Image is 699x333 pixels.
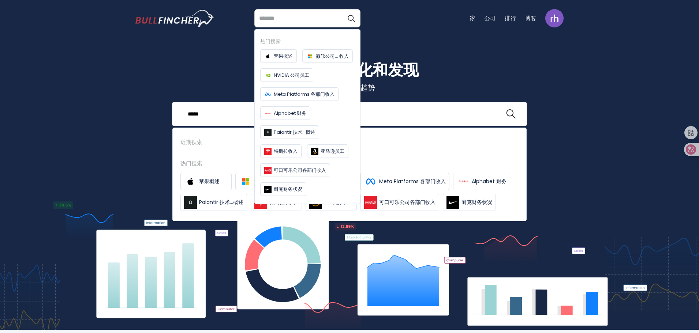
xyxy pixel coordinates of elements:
[506,109,516,119] img: 搜索图标
[472,178,507,185] font: Alphabet 财务
[264,53,272,60] img: 公司徽标
[311,148,318,155] img: 公司徽标
[199,198,243,206] font: Palantir 技术...概述
[260,106,310,120] a: Alphabet 财务
[264,186,272,193] img: 公司徽标
[254,178,289,185] font: 微软公司... 收入
[260,68,313,82] a: NVIDIA 公司员工
[260,163,330,177] a: 可口可乐公司各部门收入
[470,14,476,22] a: 家
[180,173,232,190] a: 苹果概述
[260,38,281,45] font: 热门搜索
[453,173,510,190] a: Alphabet 财务
[264,110,272,117] img: 公司徽标
[360,173,449,190] a: Meta Platforms 各部门收入
[260,144,302,158] a: 特斯拉收入
[461,198,492,206] font: 耐克财务状况
[264,72,272,79] img: 公司徽标
[135,10,214,27] a: 前往主页
[525,14,537,22] a: 博客
[274,53,293,60] font: 苹果概述
[274,148,298,155] font: 特斯拉收入
[180,138,202,146] font: 近期搜索
[485,14,496,22] a: 公司
[321,148,344,155] font: 亚马逊员工
[260,182,306,196] a: 耐克财务状况
[379,178,446,185] font: Meta Platforms 各部门收入
[180,194,247,211] a: Palantir 技术...概述
[302,49,353,63] a: 微软公司... 收入
[274,186,302,193] font: 耐克财务状况
[306,53,314,60] img: 公司徽标
[260,87,339,101] a: Meta Platforms 各部门收入
[379,198,436,206] font: 可口可乐公司各部门收入
[264,91,272,98] img: 公司徽标
[274,167,326,174] font: 可口可乐公司各部门收入
[260,125,319,139] a: Palantir 技术...概述
[260,49,297,63] a: 苹果概述
[505,14,516,22] a: 排行
[180,159,202,167] font: 热门搜索
[274,91,334,98] font: Meta Platforms 各部门收入
[360,194,439,211] a: 可口可乐公司各部门收入
[199,178,220,185] font: 苹果概述
[443,194,496,211] a: 耐克财务状况
[316,53,349,60] font: 微软公司... 收入
[342,9,360,27] button: 搜索
[307,144,348,158] a: 亚马逊员工
[264,148,272,155] img: 公司徽标
[274,110,306,117] font: Alphabet 财务
[251,194,302,211] a: 特斯拉收入
[235,173,293,190] a: 微软公司... 收入
[135,10,214,27] img: 红腹灰雀徽标
[264,167,272,174] img: 公司徽标
[264,129,272,136] img: 公司徽标
[274,129,315,136] font: Palantir 技术...概述
[274,72,309,79] font: NVIDIA 公司员工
